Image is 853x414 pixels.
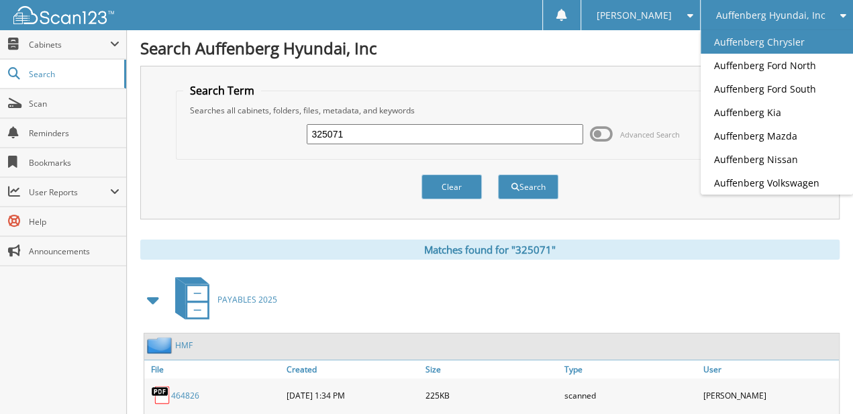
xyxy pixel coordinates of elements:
[29,39,110,50] span: Cabinets
[29,68,117,80] span: Search
[421,174,482,199] button: Clear
[29,216,119,227] span: Help
[29,127,119,139] span: Reminders
[620,130,680,140] span: Advanced Search
[29,157,119,168] span: Bookmarks
[701,124,853,148] a: Auffenberg Mazda
[561,360,700,378] a: Type
[140,240,840,260] div: Matches found for "325071"
[701,101,853,124] a: Auffenberg Kia
[147,337,175,354] img: folder2.png
[715,11,825,19] span: Auffenberg Hyundai, Inc
[701,171,853,195] a: Auffenberg Volkswagen
[786,350,853,414] iframe: Chat Widget
[167,273,277,326] a: PAYABLES 2025
[217,294,277,305] span: PAYABLES 2025
[283,360,422,378] a: Created
[701,148,853,171] a: Auffenberg Nissan
[498,174,558,199] button: Search
[422,382,561,409] div: 225KB
[29,187,110,198] span: User Reports
[701,30,853,54] a: Auffenberg Chrysler
[175,340,193,351] a: HMF
[13,6,114,24] img: scan123-logo-white.svg
[140,37,840,59] h1: Search Auffenberg Hyundai, Inc
[700,382,839,409] div: [PERSON_NAME]
[283,382,422,409] div: [DATE] 1:34 PM
[561,382,700,409] div: scanned
[144,360,283,378] a: File
[151,385,171,405] img: PDF.png
[700,360,839,378] a: User
[422,360,561,378] a: Size
[183,83,261,98] legend: Search Term
[701,77,853,101] a: Auffenberg Ford South
[597,11,672,19] span: [PERSON_NAME]
[701,54,853,77] a: Auffenberg Ford North
[171,390,199,401] a: 464826
[183,105,797,116] div: Searches all cabinets, folders, files, metadata, and keywords
[29,98,119,109] span: Scan
[29,246,119,257] span: Announcements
